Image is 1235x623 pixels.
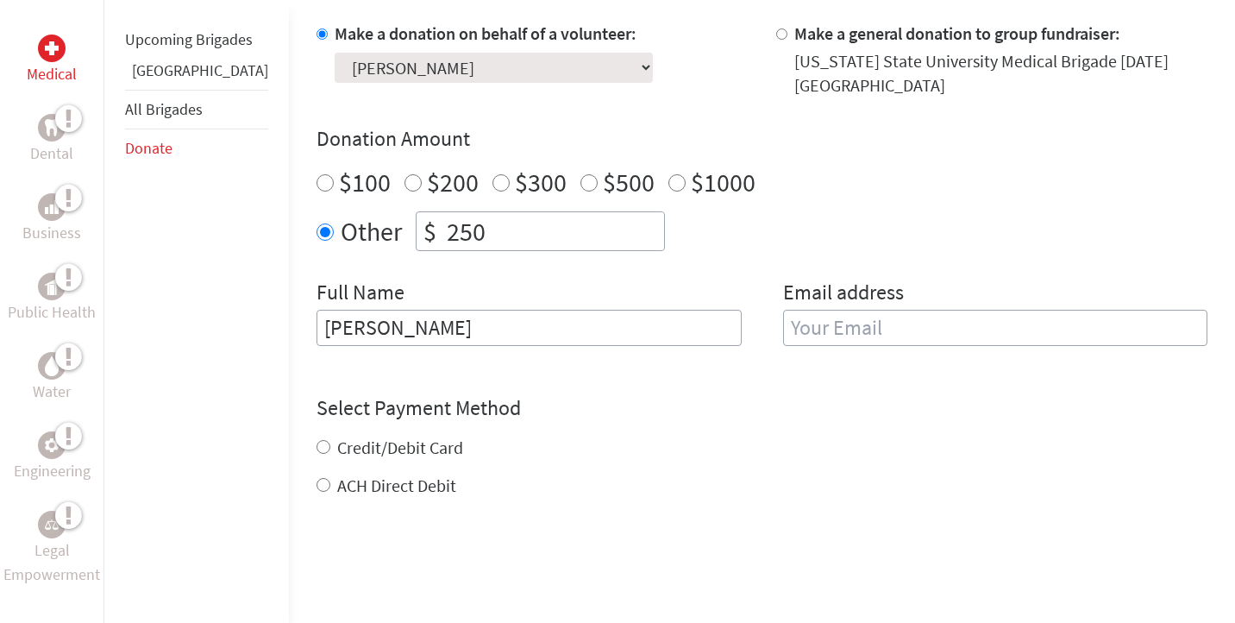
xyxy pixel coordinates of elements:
[427,166,479,198] label: $200
[341,211,402,251] label: Other
[337,437,463,458] label: Credit/Debit Card
[45,200,59,214] img: Business
[443,212,664,250] input: Enter Amount
[45,438,59,452] img: Engineering
[125,59,268,90] li: Guatemala
[125,129,268,167] li: Donate
[45,278,59,295] img: Public Health
[33,352,71,404] a: WaterWater
[515,166,567,198] label: $300
[337,475,456,496] label: ACH Direct Debit
[317,532,579,600] iframe: reCAPTCHA
[125,90,268,129] li: All Brigades
[8,273,96,324] a: Public HealthPublic Health
[38,193,66,221] div: Business
[794,22,1120,44] label: Make a general donation to group fundraiser:
[317,125,1207,153] h4: Donation Amount
[38,511,66,538] div: Legal Empowerment
[417,212,443,250] div: $
[45,519,59,530] img: Legal Empowerment
[783,310,1208,346] input: Your Email
[3,511,100,587] a: Legal EmpowermentLegal Empowerment
[3,538,100,587] p: Legal Empowerment
[38,35,66,62] div: Medical
[794,49,1208,98] div: [US_STATE] State University Medical Brigade [DATE] [GEOGRAPHIC_DATA]
[45,119,59,135] img: Dental
[691,166,755,198] label: $1000
[317,279,404,310] label: Full Name
[27,62,77,86] p: Medical
[339,166,391,198] label: $100
[317,310,742,346] input: Enter Full Name
[38,352,66,380] div: Water
[125,21,268,59] li: Upcoming Brigades
[125,99,203,119] a: All Brigades
[317,394,1207,422] h4: Select Payment Method
[125,138,172,158] a: Donate
[335,22,636,44] label: Make a donation on behalf of a volunteer:
[38,273,66,300] div: Public Health
[30,114,73,166] a: DentalDental
[8,300,96,324] p: Public Health
[38,114,66,142] div: Dental
[783,279,904,310] label: Email address
[132,60,268,80] a: [GEOGRAPHIC_DATA]
[14,459,91,483] p: Engineering
[45,356,59,375] img: Water
[33,380,71,404] p: Water
[22,193,81,245] a: BusinessBusiness
[22,221,81,245] p: Business
[38,431,66,459] div: Engineering
[603,166,655,198] label: $500
[45,41,59,55] img: Medical
[125,29,253,49] a: Upcoming Brigades
[27,35,77,86] a: MedicalMedical
[14,431,91,483] a: EngineeringEngineering
[30,142,73,166] p: Dental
